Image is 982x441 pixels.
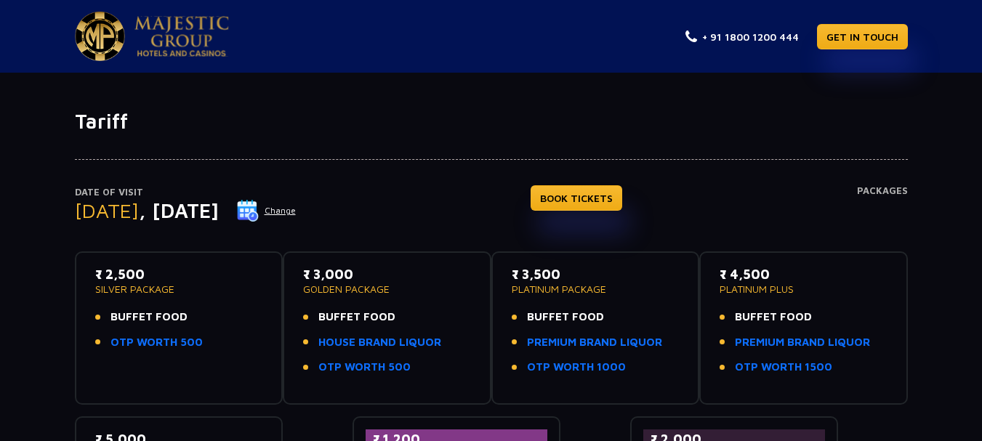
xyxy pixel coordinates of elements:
button: Change [236,199,297,222]
p: PLATINUM PACKAGE [512,284,680,294]
a: OTP WORTH 1000 [527,359,626,376]
h1: Tariff [75,109,908,134]
h4: Packages [857,185,908,238]
p: ₹ 4,500 [720,264,888,284]
p: PLATINUM PLUS [720,284,888,294]
p: SILVER PACKAGE [95,284,263,294]
a: GET IN TOUCH [817,24,908,49]
a: OTP WORTH 1500 [735,359,832,376]
img: Majestic Pride [75,12,125,61]
a: PREMIUM BRAND LIQUOR [735,334,870,351]
a: PREMIUM BRAND LIQUOR [527,334,662,351]
a: HOUSE BRAND LIQUOR [318,334,441,351]
span: BUFFET FOOD [735,309,812,325]
p: Date of Visit [75,185,297,200]
span: BUFFET FOOD [318,309,395,325]
a: BOOK TICKETS [531,185,622,211]
span: [DATE] [75,198,139,222]
img: Majestic Pride [134,16,229,57]
span: BUFFET FOOD [527,309,604,325]
p: ₹ 3,000 [303,264,471,284]
a: OTP WORTH 500 [110,334,203,351]
span: BUFFET FOOD [110,309,188,325]
a: OTP WORTH 500 [318,359,411,376]
span: , [DATE] [139,198,219,222]
a: + 91 1800 1200 444 [685,29,799,44]
p: GOLDEN PACKAGE [303,284,471,294]
p: ₹ 2,500 [95,264,263,284]
p: ₹ 3,500 [512,264,680,284]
